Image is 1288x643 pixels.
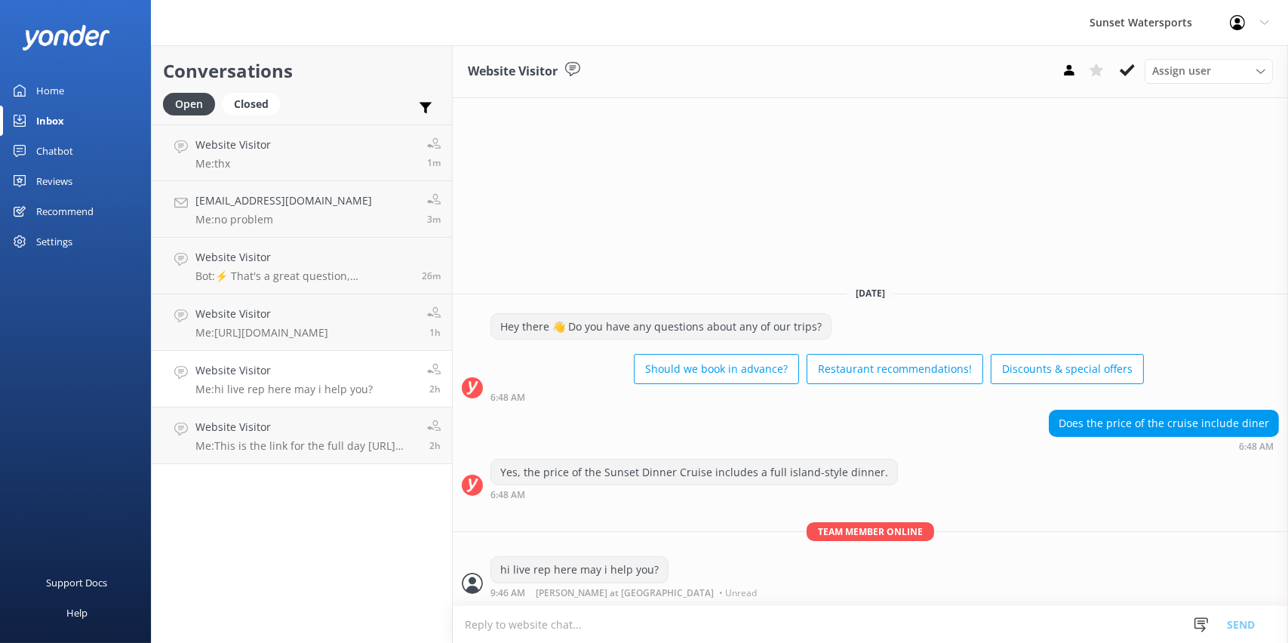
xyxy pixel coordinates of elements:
div: Does the price of the cruise include diner [1050,411,1278,436]
p: Me: [URL][DOMAIN_NAME] [195,326,328,340]
a: Website VisitorMe:hi live rep here may i help you?2h [152,351,452,408]
span: 09:34am 14-Aug-2025 (UTC -05:00) America/Cancun [429,326,441,339]
span: [PERSON_NAME] at [GEOGRAPHIC_DATA] [536,589,714,598]
p: Me: thx [195,157,271,171]
div: Inbox [36,106,64,136]
span: 10:45am 14-Aug-2025 (UTC -05:00) America/Cancun [427,213,441,226]
div: Recommend [36,196,94,226]
div: Yes, the price of the Sunset Dinner Cruise includes a full island-style dinner. [491,460,897,485]
h4: Website Visitor [195,249,410,266]
div: Settings [36,226,72,257]
div: Closed [223,93,280,115]
div: Open [163,93,215,115]
a: Website VisitorBot:⚡ That's a great question, unfortunately I do not know the answer. I'm going t... [152,238,452,294]
div: Chatbot [36,136,73,166]
h4: [EMAIL_ADDRESS][DOMAIN_NAME] [195,192,372,209]
span: 08:46am 14-Aug-2025 (UTC -05:00) America/Cancun [429,383,441,395]
a: Closed [223,95,287,112]
strong: 9:46 AM [490,589,525,598]
div: 08:46am 14-Aug-2025 (UTC -05:00) America/Cancun [490,587,761,598]
div: hi live rep here may i help you? [491,557,668,583]
span: • Unread [719,589,757,598]
span: 10:23am 14-Aug-2025 (UTC -05:00) America/Cancun [422,269,441,282]
div: Support Docs [47,568,108,598]
div: Reviews [36,166,72,196]
img: yonder-white-logo.png [23,25,109,50]
h4: Website Visitor [195,306,328,322]
div: 05:48am 14-Aug-2025 (UTC -05:00) America/Cancun [490,392,1144,402]
button: Should we book in advance? [634,354,799,384]
h3: Website Visitor [468,62,558,82]
strong: 6:48 AM [490,491,525,500]
p: Me: hi live rep here may i help you? [195,383,373,396]
p: Me: no problem [195,213,372,226]
strong: 6:48 AM [1239,442,1274,451]
div: 05:48am 14-Aug-2025 (UTC -05:00) America/Cancun [490,489,898,500]
p: Bot: ⚡ That's a great question, unfortunately I do not know the answer. I'm going to reach out to... [195,269,410,283]
span: 10:48am 14-Aug-2025 (UTC -05:00) America/Cancun [427,156,441,169]
span: 07:59am 14-Aug-2025 (UTC -05:00) America/Cancun [429,439,441,452]
button: Discounts & special offers [991,354,1144,384]
button: Restaurant recommendations! [807,354,983,384]
h4: Website Visitor [195,137,271,153]
p: Me: This is the link for the full day [URL][DOMAIN_NAME] [195,439,416,453]
h4: Website Visitor [195,419,416,435]
div: Help [66,598,88,628]
a: Website VisitorMe:thx1m [152,125,452,181]
div: Assign User [1145,59,1273,83]
div: 05:48am 14-Aug-2025 (UTC -05:00) America/Cancun [1049,441,1279,451]
a: Website VisitorMe:This is the link for the full day [URL][DOMAIN_NAME]2h [152,408,452,464]
a: Open [163,95,223,112]
strong: 6:48 AM [490,393,525,402]
h4: Website Visitor [195,362,373,379]
span: Assign user [1152,63,1211,79]
a: Website VisitorMe:[URL][DOMAIN_NAME]1h [152,294,452,351]
span: [DATE] [847,287,894,300]
div: Hey there 👋 Do you have any questions about any of our trips? [491,314,831,340]
div: Home [36,75,64,106]
a: [EMAIL_ADDRESS][DOMAIN_NAME]Me:no problem3m [152,181,452,238]
h2: Conversations [163,57,441,85]
span: Team member online [807,522,934,541]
